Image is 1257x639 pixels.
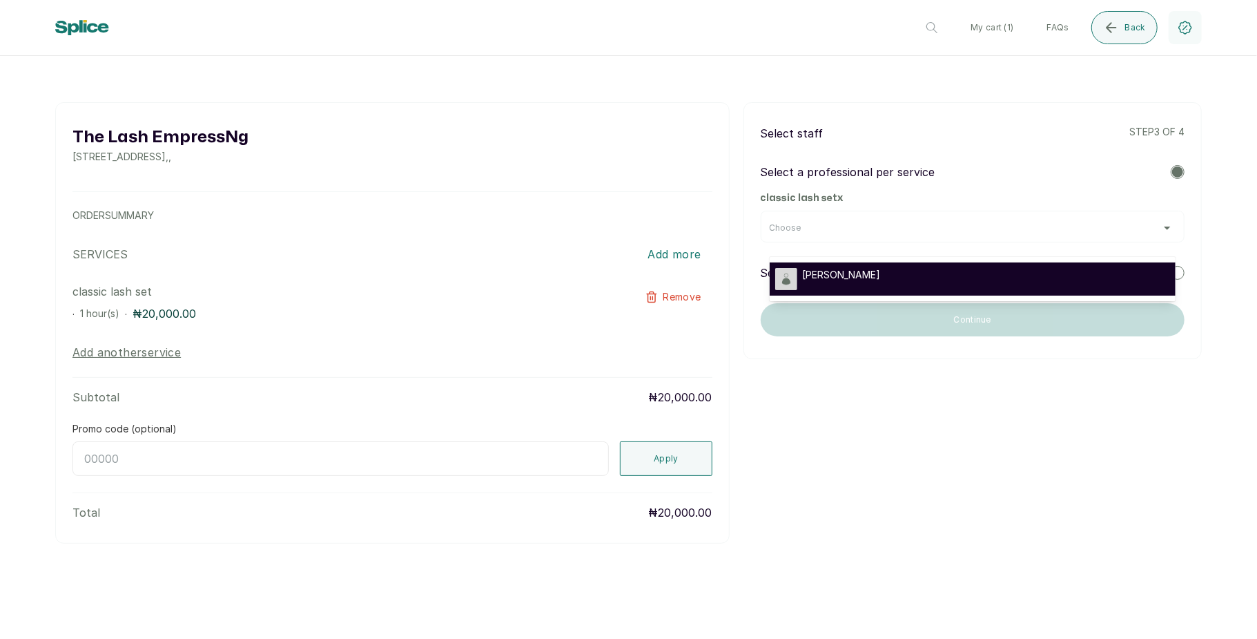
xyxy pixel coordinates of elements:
button: Remove [634,283,712,311]
ul: Choose [770,257,1176,301]
p: [STREET_ADDRESS] , , [72,150,249,164]
p: ₦20,000.00 [649,504,712,521]
button: Choose [770,222,1176,233]
span: [PERSON_NAME] [803,268,881,282]
button: Add more [636,239,712,269]
input: 00000 [72,441,609,476]
p: step 3 of 4 [1129,125,1185,142]
button: FAQs [1036,11,1080,44]
p: Select a professional per service [761,164,935,180]
p: ₦20,000.00 [133,305,196,322]
span: 1 hour(s) [80,307,119,319]
p: Total [72,504,100,521]
h2: The Lash EmpressNg [72,125,249,150]
p: ₦20,000.00 [649,389,712,406]
p: SERVICES [72,246,128,263]
p: Subtotal [72,389,119,406]
label: Promo code (optional) [72,422,177,436]
button: My cart (1) [959,11,1024,44]
button: Add anotherservice [72,344,181,361]
h2: classic lash set x [761,191,1185,205]
div: · · [72,305,584,322]
p: ORDER SUMMARY [72,209,712,222]
img: staff image [775,268,797,290]
span: Remove [663,290,701,304]
span: Choose [770,222,801,233]
p: Select professional that can do all services [761,265,991,281]
button: Apply [620,441,712,476]
p: Select staff [761,125,824,142]
p: classic lash set [72,283,584,300]
span: Back [1125,22,1146,33]
button: Continue [761,303,1185,336]
button: Back [1091,11,1158,44]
